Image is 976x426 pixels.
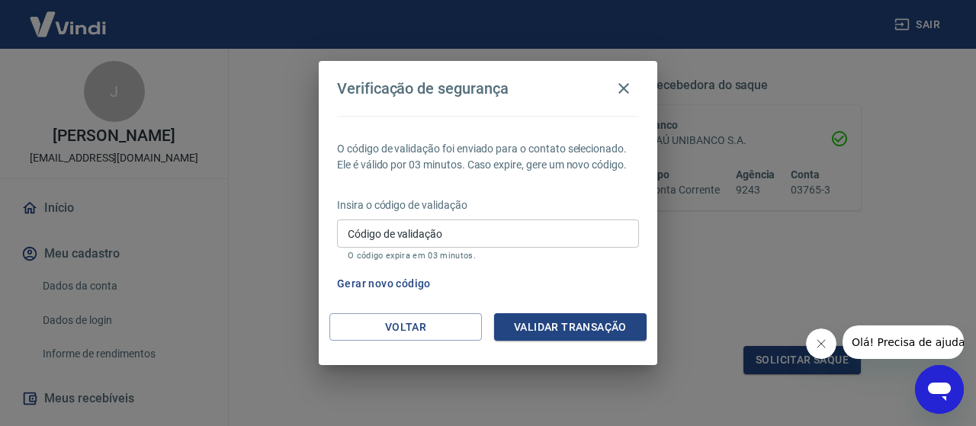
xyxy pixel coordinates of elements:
p: O código de validação foi enviado para o contato selecionado. Ele é válido por 03 minutos. Caso e... [337,141,639,173]
p: Insira o código de validação [337,197,639,213]
button: Voltar [329,313,482,341]
iframe: Mensagem da empresa [843,325,964,359]
h4: Verificação de segurança [337,79,509,98]
iframe: Fechar mensagem [806,328,836,359]
button: Validar transação [494,313,647,341]
iframe: Botão para abrir a janela de mensagens [915,365,964,414]
button: Gerar novo código [331,270,437,298]
span: Olá! Precisa de ajuda? [9,11,128,23]
p: O código expira em 03 minutos. [348,251,628,261]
